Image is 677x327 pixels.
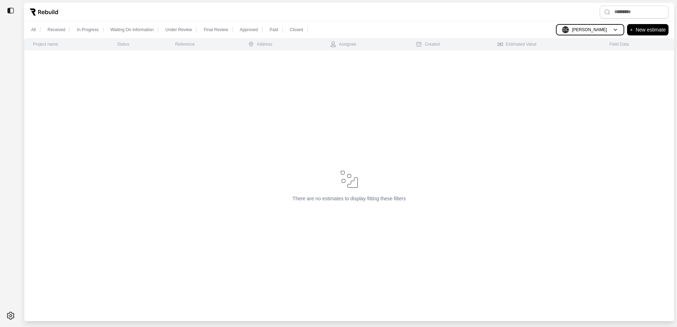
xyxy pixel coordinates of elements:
[556,24,624,35] button: GC[PERSON_NAME]
[416,41,440,47] div: Created
[636,25,666,34] p: New estimate
[240,27,258,33] p: Approved
[117,41,129,47] div: Status
[7,7,14,14] img: toggle sidebar
[77,27,98,33] p: In Progress
[609,41,629,47] div: Field Data
[31,27,36,33] p: All
[630,25,633,34] p: +
[204,27,228,33] p: Final Review
[339,169,359,189] img: empty.svg
[572,27,607,33] p: [PERSON_NAME]
[292,195,406,202] p: There are no estimates to display fitting these filters
[269,27,278,33] p: Paid
[165,27,192,33] p: Under Review
[30,8,58,16] img: Rebuild
[47,27,65,33] p: Received
[330,41,356,47] div: Assignee
[497,41,537,47] div: Estimated Value
[110,27,154,33] p: Waiting On Information
[33,41,58,47] div: Project name
[175,41,195,47] div: Reference
[562,26,569,33] span: GC
[290,27,303,33] p: Closed
[627,24,669,35] button: +New estimate
[248,41,272,47] div: Address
